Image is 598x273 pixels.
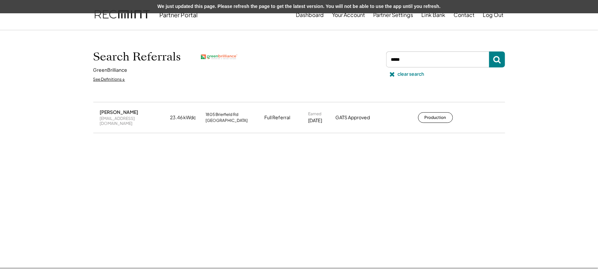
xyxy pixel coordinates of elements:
[93,77,125,82] div: See Definitions ↓
[308,117,322,124] div: [DATE]
[296,8,324,22] button: Dashboard
[201,54,237,59] img: greenbrilliance.png
[100,116,166,126] div: [EMAIL_ADDRESS][DOMAIN_NAME]
[73,39,112,44] div: Keywords by Traffic
[11,11,16,16] img: logo_orange.svg
[95,4,150,26] img: recmint-logotype%403x.png
[17,17,73,23] div: Domain: [DOMAIN_NAME]
[11,17,16,23] img: website_grey.svg
[422,8,446,22] button: Link Bank
[25,39,59,44] div: Domain Overview
[374,8,413,22] button: Partner Settings
[19,11,33,16] div: v 4.0.25
[308,111,322,117] div: Earned
[483,8,504,22] button: Log Out
[336,114,385,121] div: GATS Approved
[170,114,202,121] div: 23.46 kWdc
[265,114,291,121] div: Full Referral
[332,8,365,22] button: Your Account
[160,11,198,19] div: Partner Portal
[66,39,71,44] img: tab_keywords_by_traffic_grey.svg
[454,8,475,22] button: Contact
[398,71,424,77] div: clear search
[418,112,453,123] button: Production
[100,109,138,115] div: [PERSON_NAME]
[93,50,181,64] h1: Search Referrals
[206,118,248,123] div: [GEOGRAPHIC_DATA]
[18,39,23,44] img: tab_domain_overview_orange.svg
[93,67,128,73] div: GreenBrilliance
[206,112,239,117] div: 1805 Brierfield Rd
